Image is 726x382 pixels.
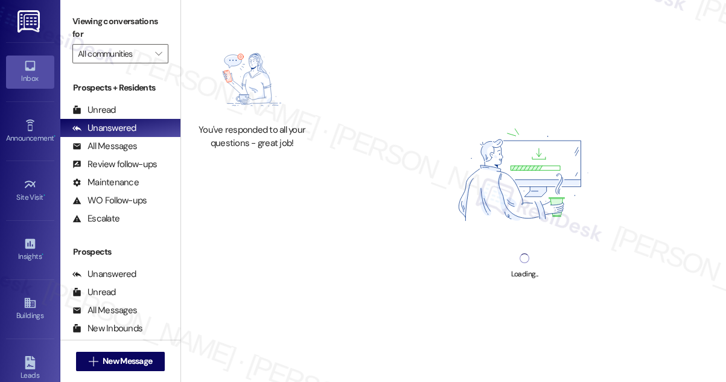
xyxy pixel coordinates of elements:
[60,81,180,94] div: Prospects + Residents
[42,250,43,259] span: •
[72,304,137,317] div: All Messages
[72,12,168,44] label: Viewing conversations for
[78,44,149,63] input: All communities
[54,132,56,141] span: •
[511,268,538,281] div: Loading...
[72,158,157,171] div: Review follow-ups
[72,140,137,153] div: All Messages
[72,176,139,189] div: Maintenance
[72,194,147,207] div: WO Follow-ups
[6,234,54,266] a: Insights •
[201,42,303,118] img: empty-state
[155,49,162,59] i: 
[6,293,54,325] a: Buildings
[89,357,98,366] i: 
[196,124,309,150] div: You've responded to all your questions - great job!
[76,352,165,371] button: New Message
[6,56,54,88] a: Inbox
[60,246,180,258] div: Prospects
[72,212,119,225] div: Escalate
[72,286,116,299] div: Unread
[72,122,136,135] div: Unanswered
[72,268,136,281] div: Unanswered
[43,191,45,200] span: •
[72,322,142,335] div: New Inbounds
[18,10,42,33] img: ResiDesk Logo
[6,174,54,207] a: Site Visit •
[72,104,116,116] div: Unread
[103,355,152,368] span: New Message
